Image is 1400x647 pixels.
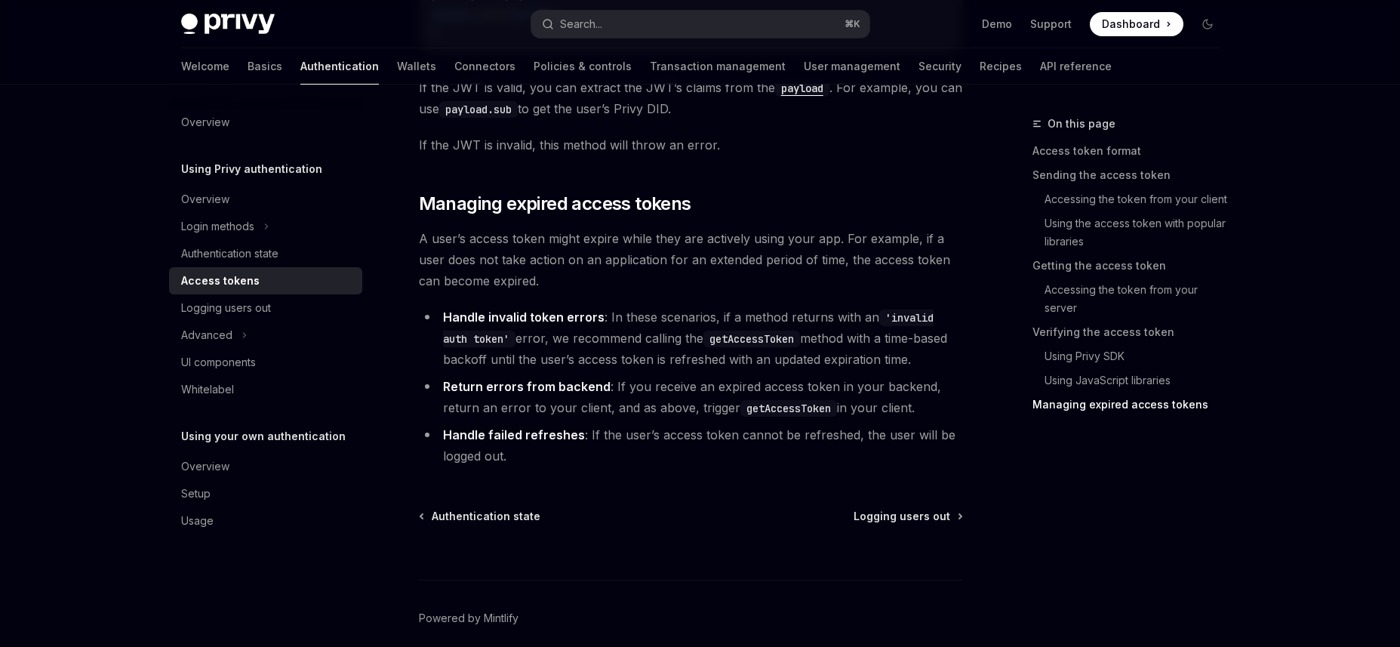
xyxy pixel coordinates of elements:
[419,192,691,216] span: Managing expired access tokens
[1045,344,1232,368] a: Using Privy SDK
[703,331,800,347] code: getAccessToken
[419,307,963,370] li: : In these scenarios, if a method returns with an error, we recommend calling the method with a t...
[419,376,963,418] li: : If you receive an expired access token in your backend, return an error to your client, and as ...
[169,267,362,294] a: Access tokens
[1032,139,1232,163] a: Access token format
[1090,12,1183,36] a: Dashboard
[181,458,229,476] div: Overview
[248,48,282,85] a: Basics
[454,48,515,85] a: Connectors
[740,400,837,417] code: getAccessToken
[181,113,229,131] div: Overview
[1048,115,1115,133] span: On this page
[443,427,585,442] strong: Handle failed refreshes
[419,424,963,467] li: : If the user’s access token cannot be refreshed, the user will be logged out.
[419,228,963,291] span: A user’s access token might expire while they are actively using your app. For example, if a user...
[1032,320,1232,344] a: Verifying the access token
[980,48,1022,85] a: Recipes
[181,272,260,290] div: Access tokens
[918,48,962,85] a: Security
[432,509,540,524] span: Authentication state
[181,190,229,208] div: Overview
[804,48,900,85] a: User management
[300,48,379,85] a: Authentication
[534,48,632,85] a: Policies & controls
[1045,278,1232,320] a: Accessing the token from your server
[181,380,234,399] div: Whitelabel
[419,77,963,119] span: If the JWT is valid, you can extract the JWT’s claims from the . For example, you can use to get ...
[1040,48,1112,85] a: API reference
[169,480,362,507] a: Setup
[982,17,1012,32] a: Demo
[1045,368,1232,393] a: Using JavaScript libraries
[397,48,436,85] a: Wallets
[181,485,211,503] div: Setup
[181,14,275,35] img: dark logo
[560,15,602,33] div: Search...
[1032,163,1232,187] a: Sending the access token
[169,453,362,480] a: Overview
[650,48,786,85] a: Transaction management
[531,11,869,38] button: Search...⌘K
[181,245,278,263] div: Authentication state
[169,349,362,376] a: UI components
[169,240,362,267] a: Authentication state
[181,427,346,445] h5: Using your own authentication
[181,217,254,236] div: Login methods
[419,611,518,626] a: Powered by Mintlify
[1030,17,1072,32] a: Support
[1045,211,1232,254] a: Using the access token with popular libraries
[1195,12,1220,36] button: Toggle dark mode
[181,48,229,85] a: Welcome
[169,507,362,535] a: Usage
[443,310,605,325] strong: Handle invalid token errors
[420,509,540,524] a: Authentication state
[181,299,271,317] div: Logging users out
[181,512,214,530] div: Usage
[443,310,934,347] code: 'invalid auth token'
[169,109,362,136] a: Overview
[181,353,256,371] div: UI components
[439,101,518,118] code: payload.sub
[1032,393,1232,417] a: Managing expired access tokens
[181,160,322,178] h5: Using Privy authentication
[1032,254,1232,278] a: Getting the access token
[775,80,829,95] a: payload
[854,509,950,524] span: Logging users out
[169,376,362,403] a: Whitelabel
[443,379,611,394] strong: Return errors from backend
[854,509,962,524] a: Logging users out
[169,294,362,322] a: Logging users out
[1045,187,1232,211] a: Accessing the token from your client
[1102,17,1160,32] span: Dashboard
[845,18,860,30] span: ⌘ K
[419,134,963,156] span: If the JWT is invalid, this method will throw an error.
[181,326,232,344] div: Advanced
[169,186,362,213] a: Overview
[775,80,829,97] code: payload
